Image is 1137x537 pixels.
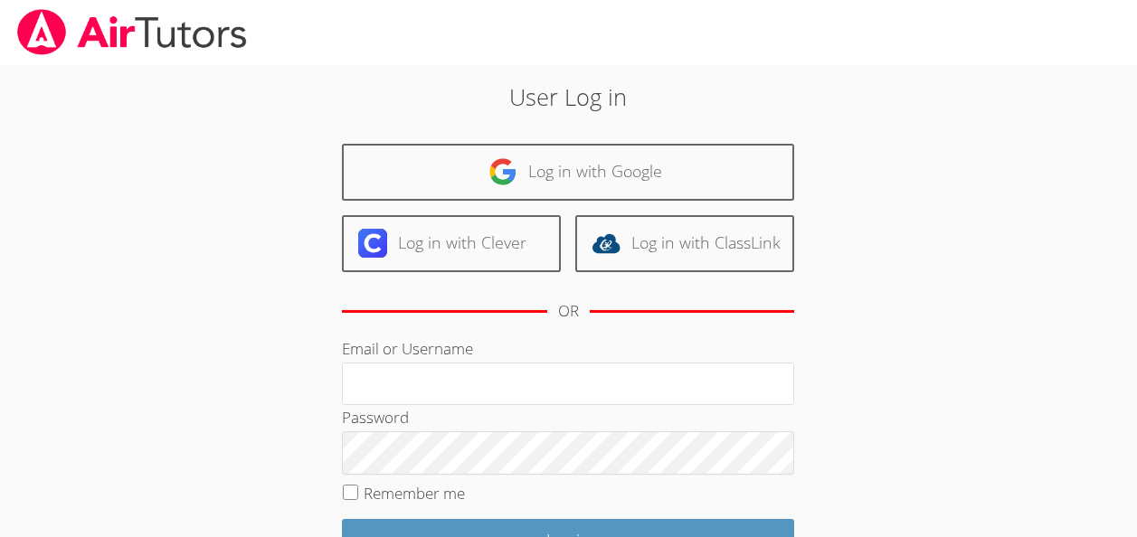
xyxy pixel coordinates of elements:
[342,407,409,428] label: Password
[261,80,876,114] h2: User Log in
[358,229,387,258] img: clever-logo-6eab21bc6e7a338710f1a6ff85c0baf02591cd810cc4098c63d3a4b26e2feb20.svg
[15,9,249,55] img: airtutors_banner-c4298cdbf04f3fff15de1276eac7730deb9818008684d7c2e4769d2f7ddbe033.png
[342,338,473,359] label: Email or Username
[342,144,794,201] a: Log in with Google
[592,229,621,258] img: classlink-logo-d6bb404cc1216ec64c9a2012d9dc4662098be43eaf13dc465df04b49fa7ab582.svg
[488,157,517,186] img: google-logo-50288ca7cdecda66e5e0955fdab243c47b7ad437acaf1139b6f446037453330a.svg
[364,483,465,504] label: Remember me
[342,215,561,272] a: Log in with Clever
[575,215,794,272] a: Log in with ClassLink
[558,298,579,325] div: OR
